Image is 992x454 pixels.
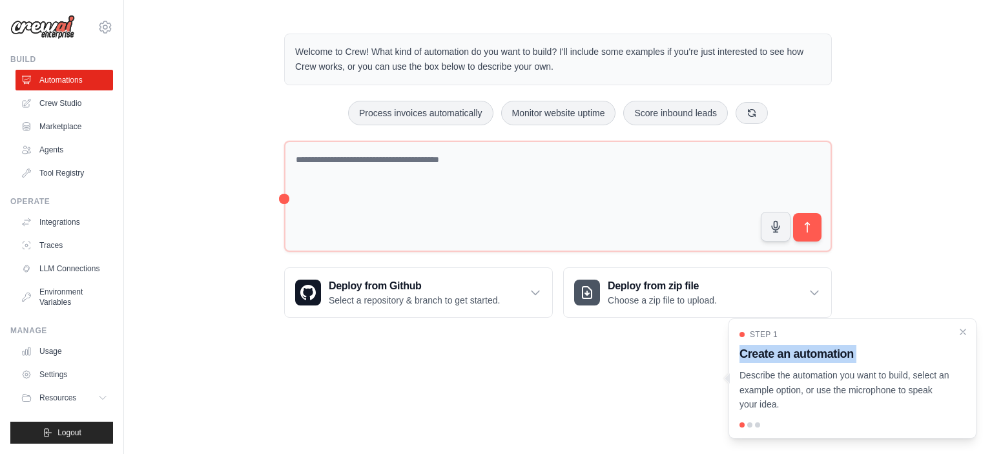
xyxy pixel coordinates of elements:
a: Tool Registry [15,163,113,183]
div: Build [10,54,113,65]
iframe: Chat Widget [927,392,992,454]
h3: Deploy from Github [329,278,500,294]
button: Process invoices automatically [348,101,493,125]
a: Environment Variables [15,282,113,313]
a: Integrations [15,212,113,232]
button: Score inbound leads [623,101,728,125]
p: Describe the automation you want to build, select an example option, or use the microphone to spe... [739,368,950,412]
span: Logout [57,428,81,438]
a: Agents [15,139,113,160]
a: LLM Connections [15,258,113,279]
img: Logo [10,15,75,39]
h3: Create an automation [739,345,950,363]
a: Settings [15,364,113,385]
p: Welcome to Crew! What kind of automation do you want to build? I'll include some examples if you'... [295,45,821,74]
a: Usage [15,341,113,362]
button: Logout [10,422,113,444]
a: Marketplace [15,116,113,137]
a: Crew Studio [15,93,113,114]
button: Monitor website uptime [501,101,616,125]
div: Operate [10,196,113,207]
button: Resources [15,387,113,408]
a: Traces [15,235,113,256]
p: Choose a zip file to upload. [608,294,717,307]
span: Resources [39,393,76,403]
a: Automations [15,70,113,90]
p: Select a repository & branch to get started. [329,294,500,307]
div: Manage [10,325,113,336]
span: Step 1 [750,329,778,340]
button: Close walkthrough [958,327,968,337]
h3: Deploy from zip file [608,278,717,294]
